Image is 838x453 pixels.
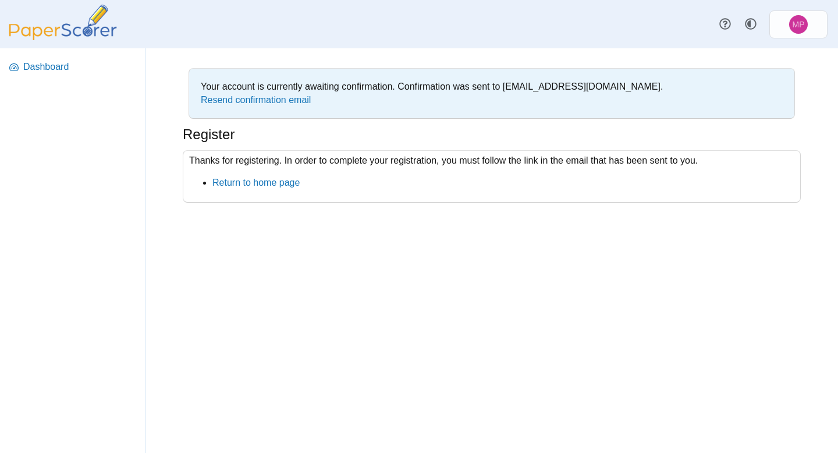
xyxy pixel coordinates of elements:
[793,20,805,29] span: Maya Price
[201,95,311,105] a: Resend confirmation email
[195,75,789,112] div: Your account is currently awaiting confirmation. Confirmation was sent to [EMAIL_ADDRESS][DOMAIN_...
[769,10,828,38] a: Maya Price
[183,150,801,203] div: Thanks for registering. In order to complete your registration, you must follow the link in the e...
[789,15,808,34] span: Maya Price
[5,32,121,42] a: PaperScorer
[183,125,235,144] h1: Register
[23,61,137,73] span: Dashboard
[5,5,121,40] img: PaperScorer
[212,178,300,187] a: Return to home page
[5,53,141,81] a: Dashboard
